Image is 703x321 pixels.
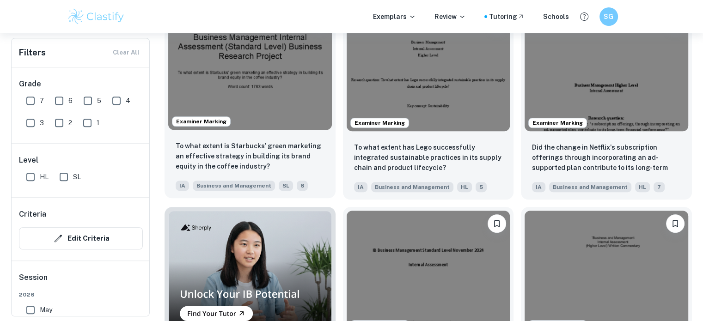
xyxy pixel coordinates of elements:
[176,181,189,191] span: IA
[654,182,665,192] span: 7
[354,142,503,173] p: To what extent has Lego successfully integrated sustainable practices in its supply chain and pro...
[19,209,46,220] h6: Criteria
[40,172,49,182] span: HL
[489,12,525,22] a: Tutoring
[532,142,681,174] p: Did the change in Netflix's subscription offerings through incorporating an ad-supported plan con...
[347,9,510,131] img: Business and Management IA example thumbnail: To what extent has Lego successfully int
[40,96,44,106] span: 7
[40,305,52,315] span: May
[19,155,143,166] h6: Level
[67,7,126,26] img: Clastify logo
[297,181,308,191] span: 6
[576,9,592,24] button: Help and Feedback
[73,172,81,182] span: SL
[176,141,324,171] p: To what extent is Starbucks’ green marketing an effective strategy in building its brand equity i...
[543,12,569,22] a: Schools
[19,46,46,59] h6: Filters
[168,7,332,130] img: Business and Management IA example thumbnail: To what extent is Starbucks’ green marke
[373,12,416,22] p: Exemplars
[279,181,293,191] span: SL
[434,12,466,22] p: Review
[666,214,685,233] button: Bookmark
[19,272,143,291] h6: Session
[97,118,99,128] span: 1
[457,182,472,192] span: HL
[172,117,230,126] span: Examiner Marking
[599,7,618,26] button: SG
[97,96,101,106] span: 5
[476,182,487,192] span: 5
[19,291,143,299] span: 2026
[126,96,130,106] span: 4
[521,5,692,200] a: Examiner MarkingBookmarkDid the change in Netflix's subscription offerings through incorporating ...
[165,5,336,200] a: Examiner MarkingBookmarkTo what extent is Starbucks’ green marketing an effective strategy in bui...
[529,119,587,127] span: Examiner Marking
[603,12,614,22] h6: SG
[371,182,453,192] span: Business and Management
[193,181,275,191] span: Business and Management
[549,182,631,192] span: Business and Management
[635,182,650,192] span: HL
[343,5,514,200] a: Examiner MarkingBookmarkTo what extent has Lego successfully integrated sustainable practices in ...
[19,79,143,90] h6: Grade
[351,119,409,127] span: Examiner Marking
[532,182,545,192] span: IA
[68,96,73,106] span: 6
[525,9,688,131] img: Business and Management IA example thumbnail: Did the change in Netflix's subscription
[488,214,506,233] button: Bookmark
[19,227,143,249] button: Edit Criteria
[354,182,367,192] span: IA
[40,118,44,128] span: 3
[68,118,72,128] span: 2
